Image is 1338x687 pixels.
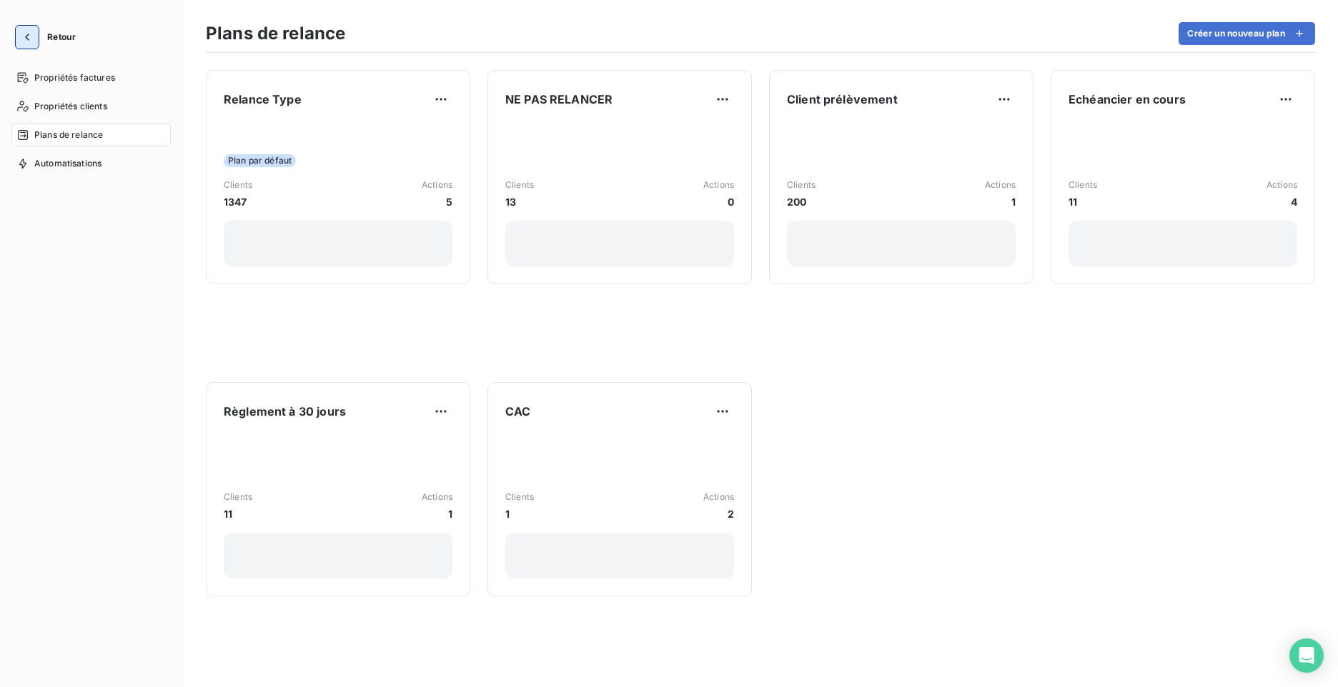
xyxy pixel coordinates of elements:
span: 11 [224,506,252,521]
a: Propriétés factures [11,66,171,89]
span: Propriétés clients [34,100,107,113]
span: Echéancier en cours [1069,91,1186,108]
span: Actions [422,179,452,191]
span: 4 [1267,194,1297,209]
span: Actions [703,491,734,503]
span: 0 [703,194,734,209]
span: 13 [505,194,534,209]
span: 1 [985,194,1016,209]
span: Clients [1069,179,1097,191]
button: Retour [11,26,87,49]
span: Clients [224,179,252,191]
span: Clients [505,491,534,503]
span: Automatisations [34,157,101,170]
a: Propriétés clients [11,95,171,118]
span: Client prélèvement [787,91,898,108]
span: Plans de relance [34,129,103,141]
button: Créer un nouveau plan [1179,22,1315,45]
span: 200 [787,194,816,209]
span: NE PAS RELANCER [505,91,613,108]
span: 2 [703,506,734,521]
span: Actions [422,491,452,503]
a: Plans de relance [11,124,171,146]
span: Règlement à 30 jours [224,403,346,420]
span: Plan par défaut [224,154,296,167]
span: Clients [787,179,816,191]
span: 1 [505,506,534,521]
span: Clients [224,491,252,503]
span: Actions [1267,179,1297,191]
span: Retour [47,33,76,41]
span: Actions [703,179,734,191]
span: 1 [422,506,452,521]
span: Clients [505,179,534,191]
div: Open Intercom Messenger [1289,638,1324,673]
a: Automatisations [11,152,171,175]
span: 11 [1069,194,1097,209]
span: Relance Type [224,91,302,108]
span: CAC [505,403,530,420]
span: Actions [985,179,1016,191]
span: 1347 [224,194,252,209]
span: Propriétés factures [34,71,115,84]
span: 5 [422,194,452,209]
h3: Plans de relance [206,21,345,46]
